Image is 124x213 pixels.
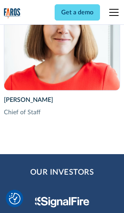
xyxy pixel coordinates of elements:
[4,95,121,105] div: [PERSON_NAME]
[9,193,21,204] img: Revisit consent button
[55,4,100,21] a: Get a demo
[4,8,21,19] img: Logo of the analytics and reporting company Faros.
[105,3,120,22] div: menu
[4,108,121,117] div: Chief of Staff
[35,197,90,208] img: Signal Fire Logo
[4,8,21,19] a: home
[30,167,94,178] h2: Our Investors
[9,193,21,204] button: Cookie Settings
